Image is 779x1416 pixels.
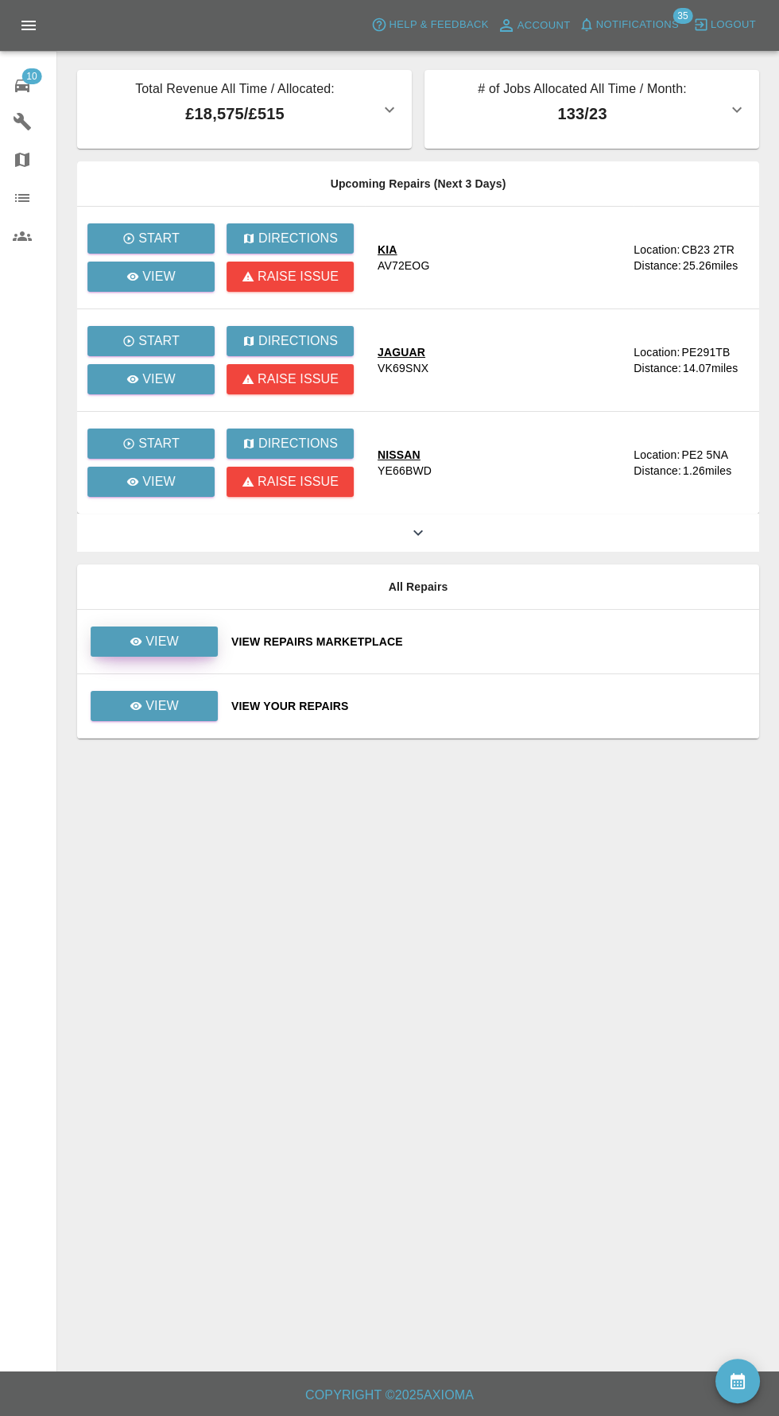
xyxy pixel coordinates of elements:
div: Distance: [634,360,681,376]
p: Directions [258,229,338,248]
p: # of Jobs Allocated All Time / Month: [437,80,727,102]
button: Raise issue [227,364,354,394]
div: Location: [634,242,680,258]
div: KIA [378,242,429,258]
div: VK69SNX [378,360,428,376]
h6: Copyright © 2025 Axioma [13,1384,766,1406]
button: Directions [227,326,354,356]
button: Help & Feedback [367,13,492,37]
a: Account [493,13,575,38]
button: Directions [227,429,354,459]
a: View [91,691,218,721]
div: YE66BWD [378,463,432,479]
p: View [142,370,176,389]
p: View [142,267,176,286]
button: Total Revenue All Time / Allocated:£18,575/£515 [77,70,412,149]
div: 14.07 miles [683,360,746,376]
p: Start [138,229,180,248]
div: PE2 5NA [681,447,728,463]
a: View [91,627,218,657]
p: View [142,472,176,491]
a: Location:PE291TBDistance:14.07miles [634,344,746,376]
a: View [87,467,215,497]
a: Location:CB23 2TRDistance:25.26miles [634,242,746,274]
span: Account [517,17,571,35]
span: 35 [672,8,692,24]
span: 10 [21,68,41,84]
button: Raise issue [227,262,354,292]
div: Location: [634,344,680,360]
div: 1.26 miles [683,463,746,479]
p: Start [138,434,180,453]
div: JAGUAR [378,344,428,360]
th: All Repairs [77,564,759,610]
p: Directions [258,434,338,453]
p: Raise issue [258,370,339,389]
p: Total Revenue All Time / Allocated: [90,80,380,102]
div: Distance: [634,463,681,479]
span: Notifications [596,16,679,34]
a: View Repairs Marketplace [231,634,746,650]
a: View [90,634,219,647]
a: View [87,364,215,394]
div: Distance: [634,258,681,274]
div: NISSAN [378,447,432,463]
a: Location:PE2 5NADistance:1.26miles [634,447,746,479]
button: Directions [227,223,354,254]
button: Start [87,429,215,459]
div: CB23 2TR [681,242,734,258]
th: Upcoming Repairs (Next 3 Days) [77,161,759,207]
div: 25.26 miles [683,258,746,274]
a: View [87,262,215,292]
a: NISSANYE66BWD [378,447,621,479]
p: Directions [258,332,338,351]
a: View [90,699,219,712]
span: Help & Feedback [389,16,488,34]
p: Start [138,332,180,351]
button: Raise issue [227,467,354,497]
p: Raise issue [258,267,339,286]
div: AV72EOG [378,258,429,274]
p: View [145,696,179,716]
p: Raise issue [258,472,339,491]
div: Location: [634,447,680,463]
button: Start [87,326,215,356]
button: Logout [689,13,760,37]
button: Start [87,223,215,254]
a: View Your Repairs [231,698,746,714]
p: £18,575 / £515 [90,102,380,126]
p: 133 / 23 [437,102,727,126]
button: # of Jobs Allocated All Time / Month:133/23 [424,70,759,149]
a: KIAAV72EOG [378,242,621,274]
div: PE291TB [681,344,730,360]
button: Notifications [575,13,683,37]
span: Logout [711,16,756,34]
button: availability [715,1359,760,1403]
a: JAGUARVK69SNX [378,344,621,376]
p: View [145,632,179,651]
button: Open drawer [10,6,48,45]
